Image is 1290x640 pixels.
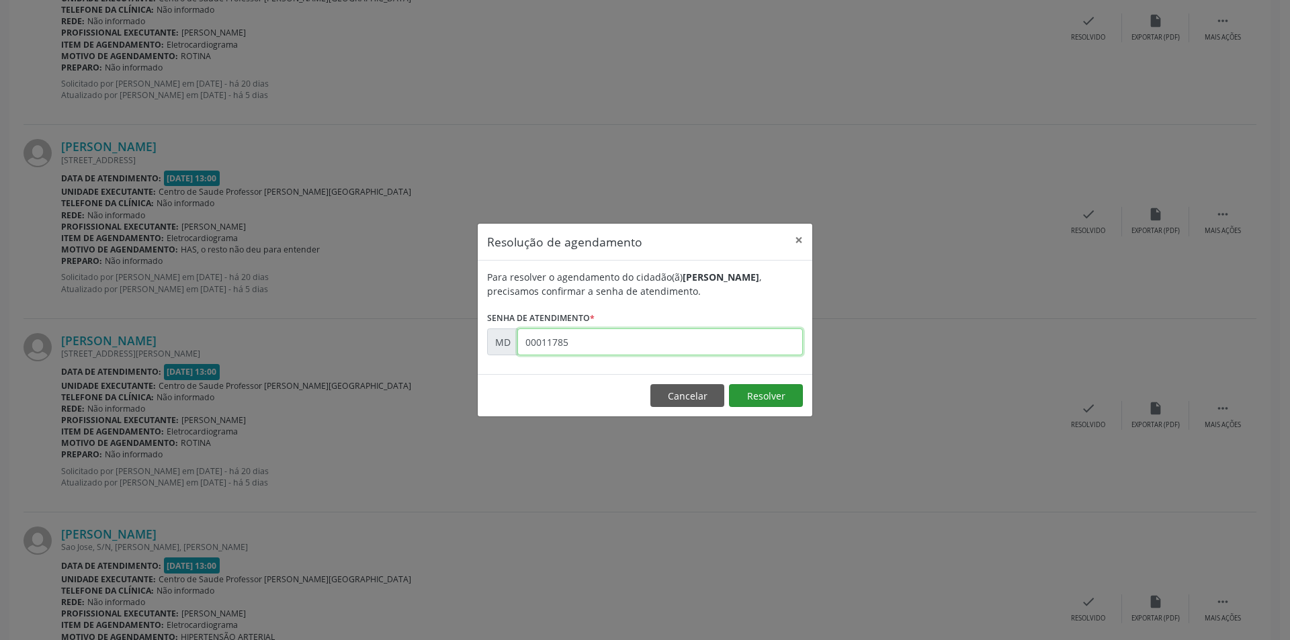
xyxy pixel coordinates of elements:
[487,233,642,250] h5: Resolução de agendamento
[487,328,518,355] div: MD
[487,308,595,328] label: Senha de atendimento
[650,384,724,407] button: Cancelar
[729,384,803,407] button: Resolver
[683,271,759,283] b: [PERSON_NAME]
[785,224,812,257] button: Close
[487,270,803,298] div: Para resolver o agendamento do cidadão(ã) , precisamos confirmar a senha de atendimento.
